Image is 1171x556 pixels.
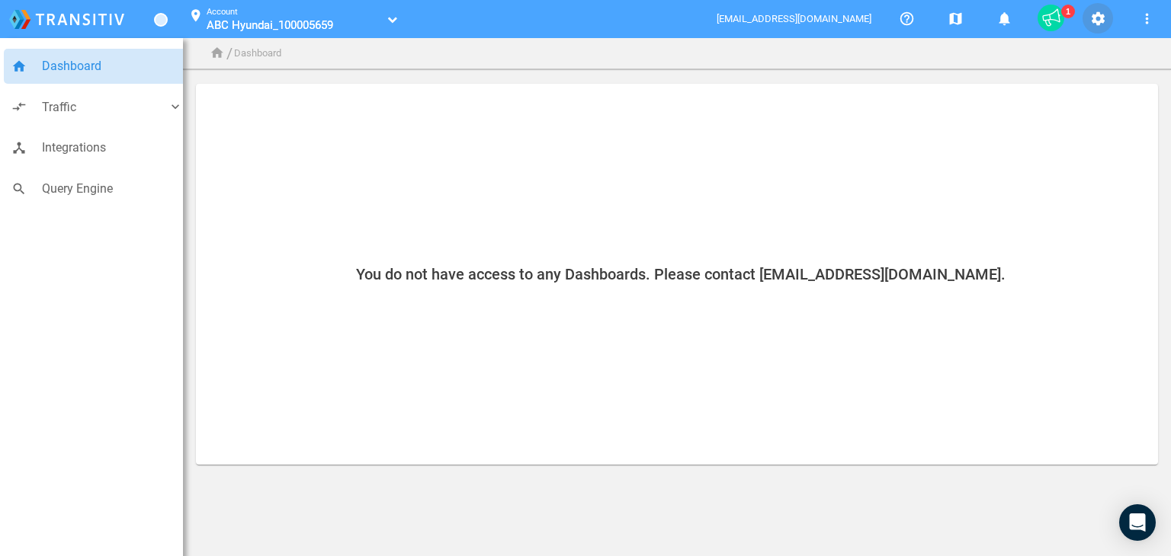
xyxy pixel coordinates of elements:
div: Open Intercom Messenger [1119,504,1156,541]
mat-icon: notifications [995,10,1013,28]
small: Account [207,7,238,17]
span: Traffic [42,97,168,117]
img: logo [9,10,124,29]
div: 1 [1038,5,1064,31]
h2: You do not have access to any Dashboards. Please contact [EMAIL_ADDRESS][DOMAIN_NAME]. [352,267,1009,281]
a: device_hubIntegrations [4,130,191,165]
span: Integrations [42,138,183,158]
i: home [210,46,225,61]
span: Dashboard [42,56,183,76]
button: More [1131,3,1162,34]
a: searchQuery Engine [4,171,191,206]
a: Toggle Menu [154,13,168,27]
i: home [11,59,27,74]
a: compare_arrowsTraffickeyboard_arrow_down [4,90,191,125]
i: search [11,181,27,197]
i: keyboard_arrow_down [168,99,183,114]
mat-icon: settings [1089,10,1107,28]
div: 1 [1061,5,1075,18]
mat-icon: more_vert [1137,10,1156,28]
i: compare_arrows [11,99,27,114]
li: / [226,41,233,66]
i: device_hub [11,140,27,155]
span: ABC Hyundai_100005659 [207,18,333,32]
mat-icon: location_on [187,8,205,27]
li: Dashboard [234,46,281,62]
span: [EMAIL_ADDRESS][DOMAIN_NAME] [717,13,873,24]
a: homeDashboard [4,49,191,84]
mat-icon: map [946,10,964,28]
span: Query Engine [42,179,183,199]
mat-icon: help_outline [897,10,916,28]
